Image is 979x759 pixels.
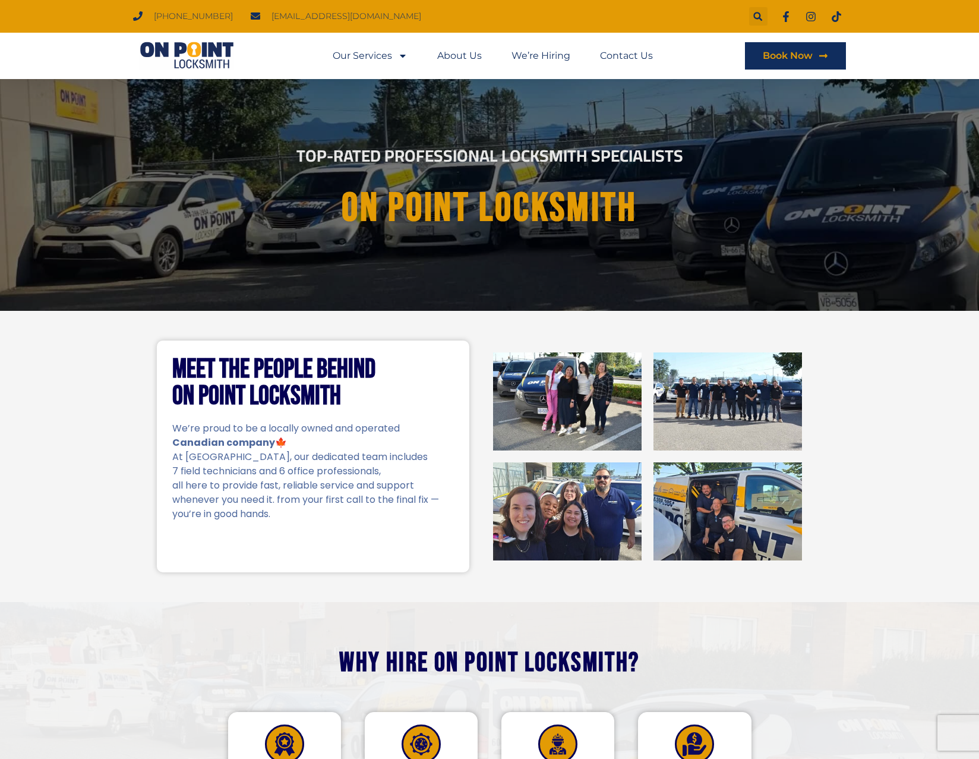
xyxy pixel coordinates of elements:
[172,356,454,410] h2: Meet the People Behind On Point Locksmith
[493,352,642,451] img: On Point Locksmith Port Coquitlam, BC 1
[172,478,454,493] p: all here to provide fast, reliable service and support
[763,51,813,61] span: Book Now
[745,42,846,70] a: Book Now
[172,421,454,436] p: We’re proud to be a locally owned and operated
[600,42,653,70] a: Contact Us
[172,493,454,507] p: whenever you need it. from your first call to the final fix —
[151,8,233,24] span: [PHONE_NUMBER]
[169,186,810,231] h1: On point Locksmith
[511,42,570,70] a: We’re Hiring
[269,8,421,24] span: [EMAIL_ADDRESS][DOMAIN_NAME]
[172,464,454,478] p: 7 field technicians and 6 office professionals,
[749,7,768,26] div: Search
[172,507,454,521] p: you’re in good hands.
[172,436,275,449] strong: Canadian company
[333,42,653,70] nav: Menu
[20,650,959,676] h2: Why hire On Point Locksmith?
[493,462,642,560] img: On Point Locksmith Port Coquitlam, BC 3
[172,436,454,464] p: 🍁 At [GEOGRAPHIC_DATA], our dedicated team includes
[653,462,802,560] img: On Point Locksmith Port Coquitlam, BC 4
[333,42,408,70] a: Our Services
[437,42,482,70] a: About Us
[653,352,802,451] img: On Point Locksmith Port Coquitlam, BC 2
[159,147,820,164] h2: Top-Rated Professional Locksmith Specialists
